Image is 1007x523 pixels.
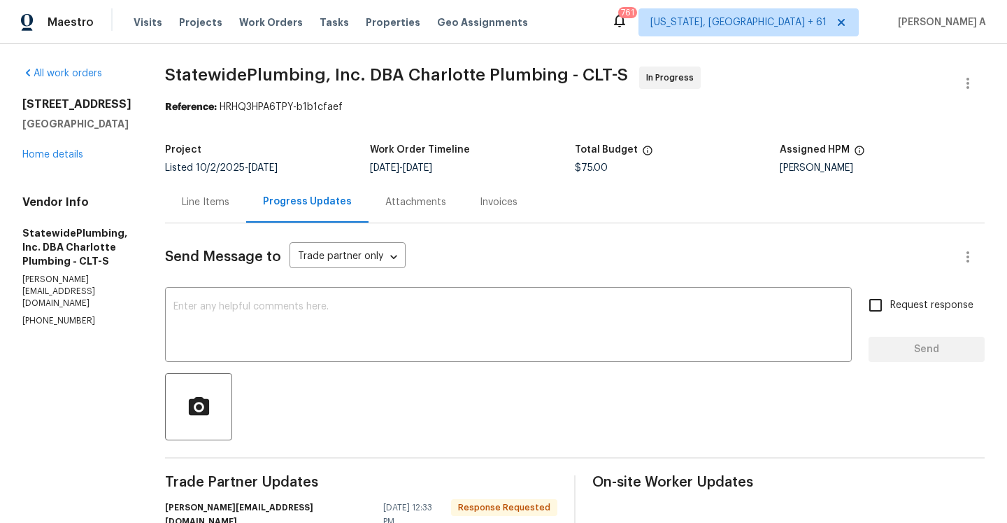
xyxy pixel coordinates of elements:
[22,315,131,327] p: [PHONE_NUMBER]
[290,246,406,269] div: Trade partner only
[48,15,94,29] span: Maestro
[22,69,102,78] a: All work orders
[179,15,222,29] span: Projects
[890,298,973,313] span: Request response
[182,195,229,209] div: Line Items
[165,67,628,83] span: StatewidePlumbing, Inc. DBA Charlotte Plumbing - CLT-S
[165,163,278,173] span: Listed
[22,117,131,131] h5: [GEOGRAPHIC_DATA]
[780,145,850,155] h5: Assigned HPM
[134,15,162,29] span: Visits
[22,226,131,268] h5: StatewidePlumbing, Inc. DBA Charlotte Plumbing - CLT-S
[642,145,653,163] span: The total cost of line items that have been proposed by Opendoor. This sum includes line items th...
[370,145,470,155] h5: Work Order Timeline
[22,274,131,309] p: [PERSON_NAME][EMAIL_ADDRESS][DOMAIN_NAME]
[248,163,278,173] span: [DATE]
[575,145,638,155] h5: Total Budget
[437,15,528,29] span: Geo Assignments
[165,145,201,155] h5: Project
[165,100,985,114] div: HRHQ3HPA6TPY-b1b1cfaef
[646,71,699,85] span: In Progress
[165,475,557,489] span: Trade Partner Updates
[403,163,432,173] span: [DATE]
[22,97,131,111] h2: [STREET_ADDRESS]
[366,15,420,29] span: Properties
[892,15,986,29] span: [PERSON_NAME] A
[575,163,608,173] span: $75.00
[854,145,865,163] span: The hpm assigned to this work order.
[592,475,985,489] span: On-site Worker Updates
[165,102,217,112] b: Reference:
[196,163,245,173] span: 10/2/2025
[650,15,827,29] span: [US_STATE], [GEOGRAPHIC_DATA] + 61
[165,250,281,264] span: Send Message to
[452,501,556,515] span: Response Requested
[22,195,131,209] h4: Vendor Info
[370,163,432,173] span: -
[239,15,303,29] span: Work Orders
[320,18,349,27] span: Tasks
[480,195,517,209] div: Invoices
[263,195,352,209] div: Progress Updates
[196,163,278,173] span: -
[780,163,985,173] div: [PERSON_NAME]
[370,163,399,173] span: [DATE]
[22,150,83,160] a: Home details
[385,195,446,209] div: Attachments
[621,6,634,20] div: 761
